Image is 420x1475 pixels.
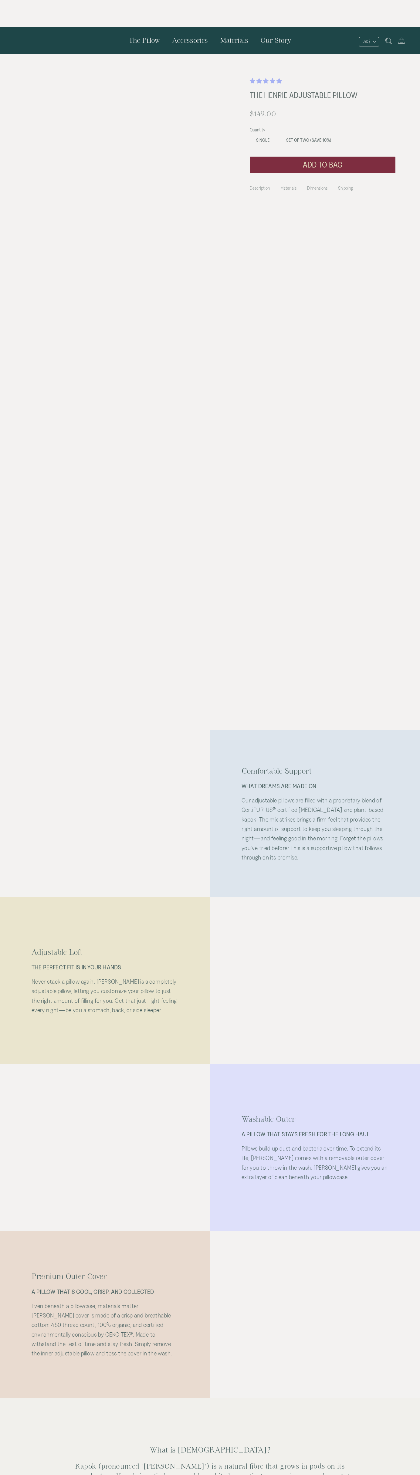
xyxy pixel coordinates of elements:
[220,36,248,44] span: Materials
[250,89,374,102] h1: The Henrie Adjustable Pillow
[32,977,178,1015] p: Never stack a pillow again. [PERSON_NAME] is a completely adjustable pillow, letting you customiz...
[250,182,270,191] li: Description
[123,27,166,53] a: The Pillow
[242,782,388,789] p: What Dreams Are Made On
[280,182,296,191] li: Materials
[250,127,267,132] span: Quantity
[32,1288,178,1295] p: A PILLOW THAT'S COOL, CRISP, AND COLLECTED
[172,36,208,44] span: Accessories
[359,37,379,46] button: USD $
[338,182,353,191] li: Shipping
[32,1301,178,1358] p: Even beneath a pillowcase, materials matter. [PERSON_NAME] cover is made of a crisp and breathabl...
[250,110,276,117] span: $149.00
[254,27,297,53] a: Our Story
[214,27,254,53] a: Materials
[63,1444,357,1455] h2: What is [DEMOGRAPHIC_DATA]?
[286,137,331,143] span: Set of Two (SAVE 10%)
[129,36,160,44] span: The Pillow
[242,1144,388,1182] p: Pillows build up dust and bacteria over time. To extend its life, [PERSON_NAME] comes with a remo...
[166,27,214,53] a: Accessories
[242,795,388,862] p: Our adjustable pillows are filled with a proprietary blend of CertiPUR-US® certified [MEDICAL_DAT...
[256,137,269,143] span: Single
[242,1114,388,1124] h2: Washable Outer
[250,78,283,84] span: 4.87 stars
[242,765,388,776] h2: Comfortable Support
[32,964,178,971] p: THE PERFECT FIT IS IN YOUR HANDS
[260,36,291,44] span: Our Story
[32,1271,178,1282] h2: Premium Outer Cover
[307,182,327,191] li: Dimensions
[32,947,178,958] h2: Adjustable Loft
[250,157,395,173] button: Add to bag
[242,1131,388,1138] p: A PILLOW THAT STAYS FRESH FOR THE LONG HAUL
